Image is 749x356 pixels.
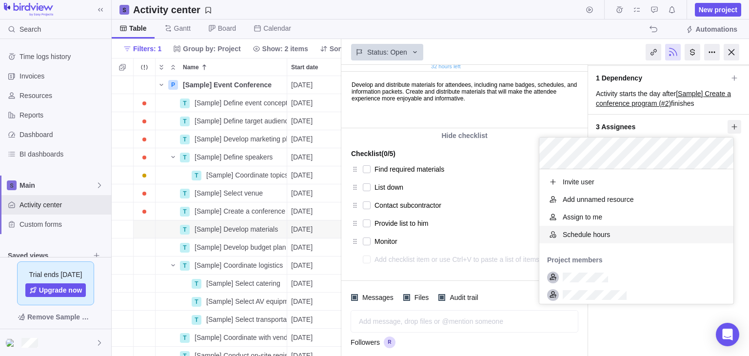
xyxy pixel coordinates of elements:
[563,230,610,239] span: Schedule hours
[539,255,611,265] span: Project members
[563,195,634,204] span: Add unnamed resource
[563,177,594,187] span: Invite user
[539,286,733,304] div: Logistics Coordinator
[539,269,733,286] div: Event Manager
[563,212,602,222] span: Assign to me
[539,169,733,304] div: grid
[596,119,728,135] span: 3 Assignees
